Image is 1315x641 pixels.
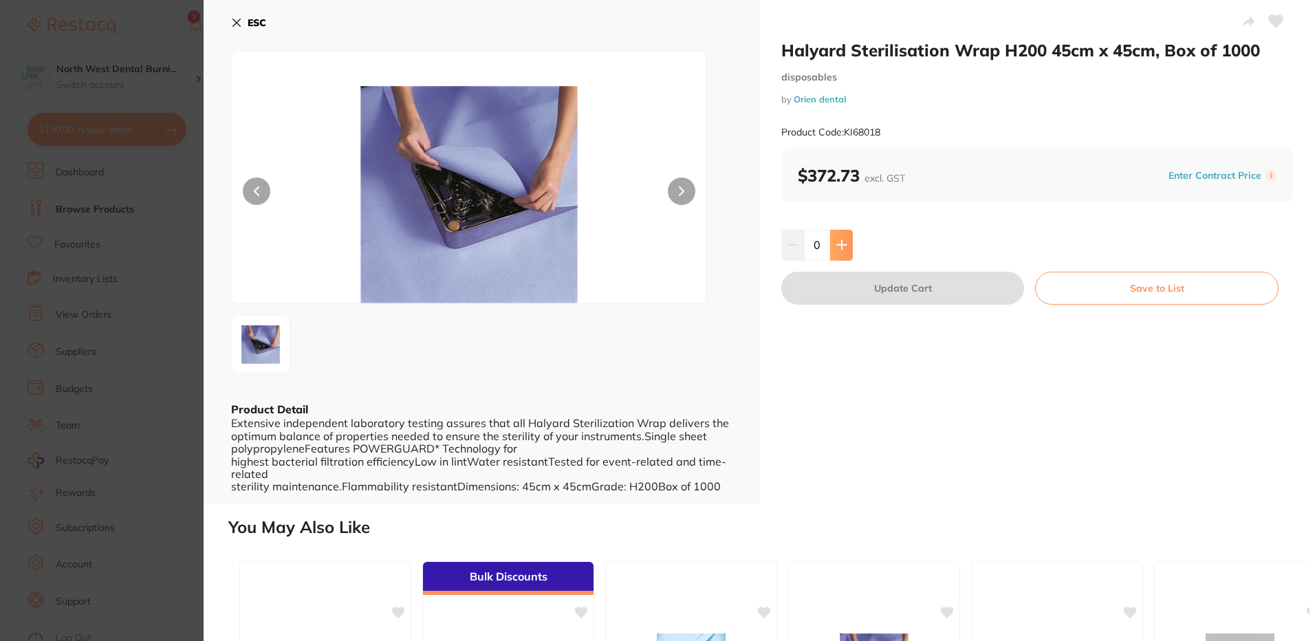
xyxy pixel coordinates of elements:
label: i [1265,170,1276,181]
div: Extensive independent laboratory testing assures that all Halyard Sterilization Wrap delivers the... [231,417,732,492]
img: LTM0Nzc0 [236,320,285,369]
button: Enter Contract Price [1164,169,1265,182]
img: LTM0Nzc0 [327,86,611,303]
span: excl. GST [865,172,905,184]
a: Orien dental [794,94,846,105]
h2: Halyard Sterilisation Wrap H200 45cm x 45cm, Box of 1000 [781,40,1293,61]
button: ESC [231,11,266,34]
button: Update Cart [781,272,1024,305]
small: Product Code: KI68018 [781,127,880,138]
small: by [781,94,1293,105]
b: ESC [248,17,266,29]
b: $372.73 [798,165,905,186]
small: disposables [781,72,1293,83]
h2: You May Also Like [228,518,1309,537]
b: Product Detail [231,402,308,416]
div: Bulk Discounts [423,562,594,595]
button: Save to List [1035,272,1279,305]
